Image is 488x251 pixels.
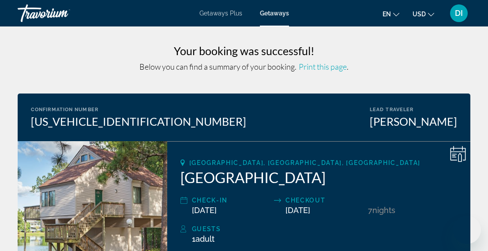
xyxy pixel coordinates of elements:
div: Guests [192,224,457,234]
span: Nights [372,206,395,215]
button: Change currency [413,7,434,20]
a: Getaways Plus [199,10,242,17]
button: Change language [383,7,399,20]
span: DI [455,9,463,18]
div: Lead Traveler [370,107,457,112]
div: Confirmation Number [31,107,246,112]
button: User Menu [447,4,470,22]
h3: Your booking was successful! [18,44,470,57]
iframe: Кнопка запуска окна обмена сообщениями [453,216,481,244]
div: [US_VEHICLE_IDENTIFICATION_NUMBER] [31,115,246,128]
div: Check-In [192,195,270,206]
div: Checkout [285,195,363,206]
span: USD [413,11,426,18]
span: . [297,62,349,71]
div: [PERSON_NAME] [370,115,457,128]
span: [GEOGRAPHIC_DATA], [GEOGRAPHIC_DATA], [GEOGRAPHIC_DATA] [189,159,420,166]
span: Adult [195,234,214,244]
span: [DATE] [285,206,310,215]
h2: [GEOGRAPHIC_DATA] [180,169,457,186]
a: Travorium [18,2,106,25]
span: 1 [192,234,214,244]
a: Getaways [260,10,289,17]
span: Print this page [299,62,347,71]
span: [DATE] [192,206,217,215]
span: 7 [368,206,372,215]
span: en [383,11,391,18]
span: Below you can find a summary of your booking. [139,62,297,71]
